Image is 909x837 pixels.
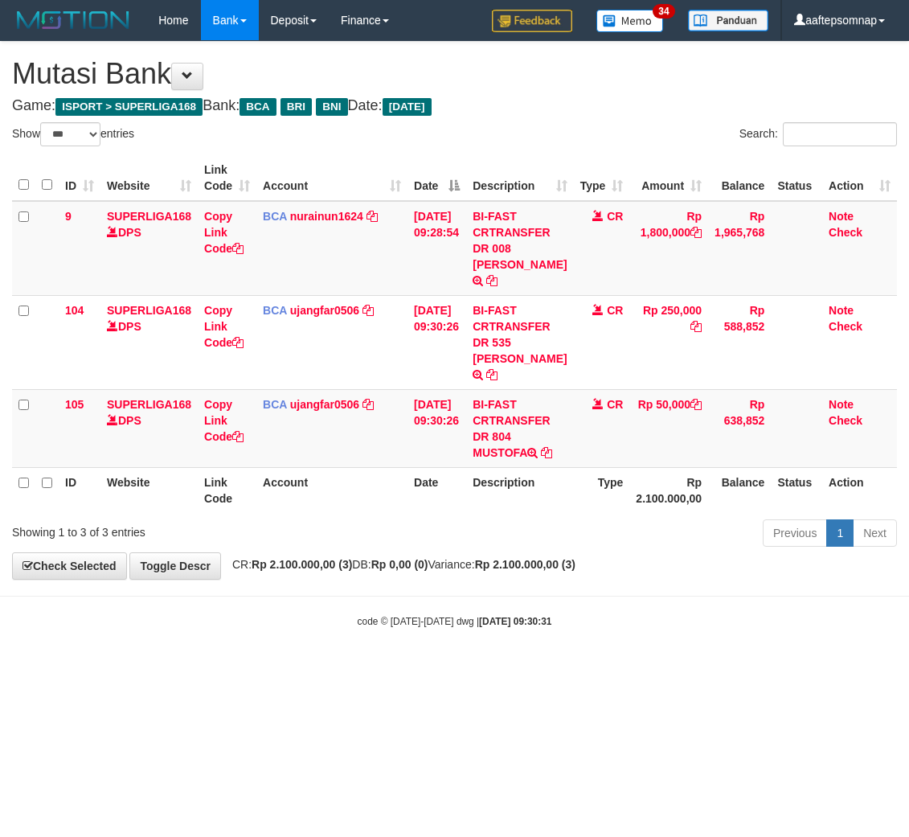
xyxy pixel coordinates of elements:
img: Button%20Memo.svg [596,10,664,32]
strong: Rp 2.100.000,00 (3) [475,558,575,571]
span: 104 [65,304,84,317]
a: 1 [826,519,854,547]
label: Search: [739,122,897,146]
span: BNI [316,98,347,116]
td: Rp 1,965,768 [708,201,771,296]
span: 34 [653,4,674,18]
td: Rp 250,000 [629,295,708,389]
td: BI-FAST CRTRANSFER DR 804 MUSTOFA [466,389,573,467]
td: [DATE] 09:28:54 [407,201,466,296]
a: Copy Rp 50,000 to clipboard [690,398,702,411]
a: Copy ujangfar0506 to clipboard [362,304,374,317]
a: Note [829,210,854,223]
th: Account: activate to sort column ascending [256,155,407,201]
th: Action [822,467,897,513]
div: Showing 1 to 3 of 3 entries [12,518,366,540]
a: Note [829,304,854,317]
span: CR [607,398,623,411]
h4: Game: Bank: Date: [12,98,897,114]
a: Next [853,519,897,547]
td: DPS [100,201,198,296]
a: nurainun1624 [290,210,363,223]
td: Rp 50,000 [629,389,708,467]
img: panduan.png [688,10,768,31]
th: Action: activate to sort column ascending [822,155,897,201]
strong: Rp 2.100.000,00 (3) [252,558,352,571]
th: Status [771,155,822,201]
a: ujangfar0506 [290,304,359,317]
a: Copy Link Code [204,398,244,443]
a: Toggle Descr [129,552,221,580]
th: Description: activate to sort column ascending [466,155,573,201]
th: Rp 2.100.000,00 [629,467,708,513]
span: CR [607,210,623,223]
a: Check [829,414,862,427]
a: Copy BI-FAST CRTRANSFER DR 535 KEVIN HARYANTO NAI to clipboard [486,368,497,381]
th: Description [466,467,573,513]
a: SUPERLIGA168 [107,210,191,223]
span: BCA [240,98,276,116]
a: Copy BI-FAST CRTRANSFER DR 804 MUSTOFA to clipboard [541,446,552,459]
a: SUPERLIGA168 [107,304,191,317]
strong: Rp 0,00 (0) [371,558,428,571]
span: 105 [65,398,84,411]
th: Balance [708,155,771,201]
span: BCA [263,398,287,411]
a: Copy nurainun1624 to clipboard [366,210,378,223]
label: Show entries [12,122,134,146]
span: CR: DB: Variance: [224,558,575,571]
a: Check [829,320,862,333]
th: Website [100,467,198,513]
span: [DATE] [383,98,432,116]
a: Copy Rp 250,000 to clipboard [690,320,702,333]
th: Type: activate to sort column ascending [574,155,630,201]
th: Date: activate to sort column descending [407,155,466,201]
td: DPS [100,389,198,467]
a: SUPERLIGA168 [107,398,191,411]
strong: [DATE] 09:30:31 [479,616,551,627]
td: DPS [100,295,198,389]
img: Feedback.jpg [492,10,572,32]
span: BCA [263,210,287,223]
a: Copy Link Code [204,210,244,255]
h1: Mutasi Bank [12,58,897,90]
th: Type [574,467,630,513]
td: Rp 1,800,000 [629,201,708,296]
a: Copy Rp 1,800,000 to clipboard [690,226,702,239]
a: Copy Link Code [204,304,244,349]
a: Note [829,398,854,411]
td: Rp 588,852 [708,295,771,389]
td: Rp 638,852 [708,389,771,467]
td: BI-FAST CRTRANSFER DR 535 [PERSON_NAME] [466,295,573,389]
td: [DATE] 09:30:26 [407,389,466,467]
span: BRI [280,98,312,116]
th: ID: activate to sort column ascending [59,155,100,201]
a: Copy ujangfar0506 to clipboard [362,398,374,411]
th: Account [256,467,407,513]
a: ujangfar0506 [290,398,359,411]
a: Previous [763,519,827,547]
span: 9 [65,210,72,223]
th: Amount: activate to sort column ascending [629,155,708,201]
small: code © [DATE]-[DATE] dwg | [358,616,552,627]
a: Check [829,226,862,239]
span: ISPORT > SUPERLIGA168 [55,98,203,116]
th: Link Code [198,467,256,513]
td: BI-FAST CRTRANSFER DR 008 [PERSON_NAME] [466,201,573,296]
th: Link Code: activate to sort column ascending [198,155,256,201]
select: Showentries [40,122,100,146]
th: Website: activate to sort column ascending [100,155,198,201]
span: CR [607,304,623,317]
th: Date [407,467,466,513]
img: MOTION_logo.png [12,8,134,32]
a: Copy BI-FAST CRTRANSFER DR 008 LIHAN LATIF to clipboard [486,274,497,287]
input: Search: [783,122,897,146]
a: Check Selected [12,552,127,580]
th: Status [771,467,822,513]
td: [DATE] 09:30:26 [407,295,466,389]
th: Balance [708,467,771,513]
th: ID [59,467,100,513]
span: BCA [263,304,287,317]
